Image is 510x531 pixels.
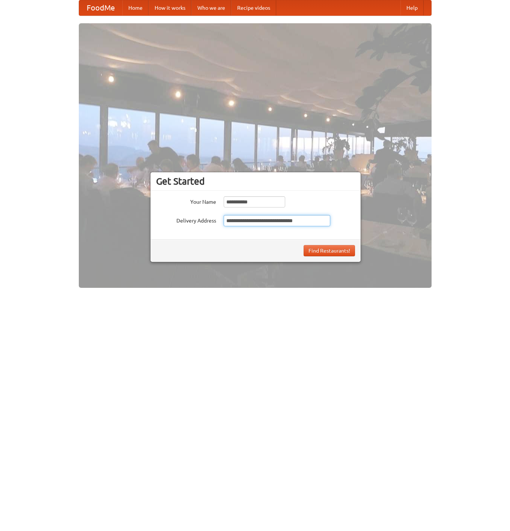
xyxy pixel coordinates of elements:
label: Delivery Address [156,215,216,224]
a: Help [400,0,424,15]
a: Recipe videos [231,0,276,15]
label: Your Name [156,196,216,206]
a: FoodMe [79,0,122,15]
button: Find Restaurants! [304,245,355,256]
a: How it works [149,0,191,15]
a: Home [122,0,149,15]
a: Who we are [191,0,231,15]
h3: Get Started [156,176,355,187]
